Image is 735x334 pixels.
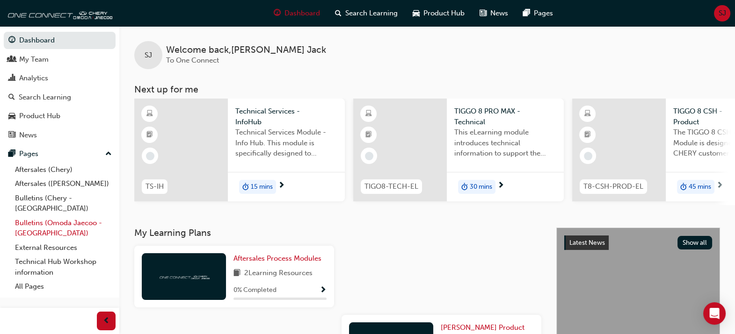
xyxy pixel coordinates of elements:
a: Product Hub [4,107,116,125]
span: TS-IH [146,181,164,192]
span: book-icon [233,268,240,279]
span: Latest News [569,239,605,247]
span: Technical Services Module - Info Hub. This module is specifically designed to address the require... [235,127,337,159]
div: Product Hub [19,111,60,121]
span: 30 mins [470,182,492,192]
button: Show all [677,236,713,249]
span: 0 % Completed [233,285,277,296]
a: TS-IHTechnical Services - InfoHubTechnical Services Module - Info Hub. This module is specificall... [134,99,345,201]
span: learningResourceType_ELEARNING-icon [365,108,372,120]
a: Dashboard [4,32,116,49]
span: booktick-icon [365,129,372,141]
span: To One Connect [166,56,219,64]
a: Latest NewsShow all [564,235,712,250]
a: Bulletins (Chery - [GEOGRAPHIC_DATA]) [11,191,116,216]
span: guage-icon [274,7,281,19]
span: Show Progress [320,286,327,295]
h3: My Learning Plans [134,227,541,238]
a: Search Learning [4,89,116,106]
a: Aftersales ([PERSON_NAME]) [11,177,116,191]
a: Analytics [4,70,116,87]
span: Pages [534,8,553,19]
div: Search Learning [19,92,71,103]
span: TIGO8-TECH-EL [364,181,418,192]
span: next-icon [716,182,723,190]
a: News [4,127,116,144]
span: 2 Learning Resources [244,268,313,279]
a: TIGO8-TECH-ELTIGGO 8 PRO MAX - TechnicalThis eLearning module introduces technical information to... [353,99,564,201]
span: learningRecordVerb_NONE-icon [584,152,592,160]
span: TIGGO 8 PRO MAX - Technical [454,106,556,127]
span: learningResourceType_ELEARNING-icon [584,108,591,120]
img: oneconnect [158,272,210,281]
a: Aftersales (Chery) [11,163,116,177]
button: Pages [4,145,116,163]
img: oneconnect [5,4,112,22]
div: My Team [19,54,49,65]
div: Pages [19,149,38,159]
span: car-icon [8,112,15,121]
span: next-icon [497,182,504,190]
span: guage-icon [8,36,15,45]
div: News [19,130,37,141]
span: duration-icon [242,181,249,193]
span: chart-icon [8,74,15,83]
h3: Next up for me [119,84,735,95]
span: 45 mins [689,182,711,192]
span: Dashboard [284,8,320,19]
span: duration-icon [461,181,468,193]
span: learningRecordVerb_NONE-icon [365,152,373,160]
span: learningRecordVerb_NONE-icon [146,152,154,160]
span: learningResourceType_ELEARNING-icon [146,108,153,120]
span: up-icon [105,148,112,160]
span: booktick-icon [584,129,591,141]
span: news-icon [8,131,15,140]
a: External Resources [11,241,116,255]
span: next-icon [278,182,285,190]
span: T8-CSH-PROD-EL [583,181,643,192]
span: 15 mins [251,182,273,192]
span: Welcome back , [PERSON_NAME] Jack [166,45,326,56]
a: news-iconNews [472,4,516,23]
span: pages-icon [523,7,530,19]
a: guage-iconDashboard [266,4,327,23]
a: Bulletins (Omoda Jaecoo - [GEOGRAPHIC_DATA]) [11,216,116,241]
span: Aftersales Process Modules [233,254,321,263]
a: Technical Hub Workshop information [11,255,116,279]
span: Product Hub [423,8,465,19]
span: people-icon [8,56,15,64]
a: pages-iconPages [516,4,560,23]
a: Aftersales Process Modules [233,253,325,264]
div: Open Intercom Messenger [703,302,726,325]
span: pages-icon [8,150,15,158]
a: car-iconProduct Hub [405,4,472,23]
span: Search Learning [345,8,398,19]
a: My Team [4,51,116,68]
span: SJ [719,8,726,19]
button: DashboardMy TeamAnalyticsSearch LearningProduct HubNews [4,30,116,145]
a: All Pages [11,279,116,294]
div: Analytics [19,73,48,84]
span: car-icon [413,7,420,19]
span: search-icon [8,93,15,102]
button: Show Progress [320,284,327,296]
span: search-icon [335,7,342,19]
span: SJ [145,50,152,61]
span: News [490,8,508,19]
a: search-iconSearch Learning [327,4,405,23]
span: booktick-icon [146,129,153,141]
span: Technical Services - InfoHub [235,106,337,127]
span: news-icon [480,7,487,19]
span: This eLearning module introduces technical information to support the entry level knowledge requi... [454,127,556,159]
span: prev-icon [103,315,110,327]
button: SJ [714,5,730,21]
span: duration-icon [680,181,687,193]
